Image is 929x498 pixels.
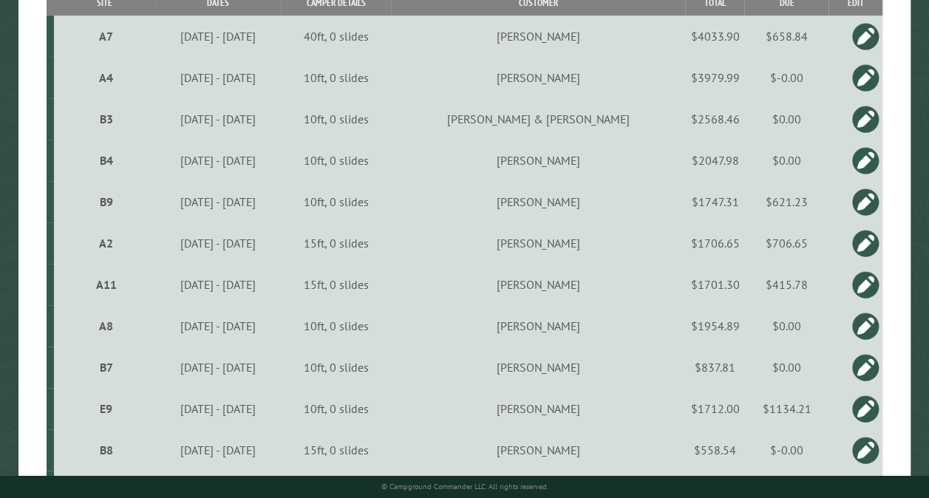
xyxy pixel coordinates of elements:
div: A4 [60,70,153,85]
td: $0.00 [744,305,828,347]
div: [DATE] - [DATE] [157,236,279,250]
td: $1706.65 [685,222,744,264]
td: 15ft, 0 slides [281,222,390,264]
div: [DATE] - [DATE] [157,112,279,126]
td: [PERSON_NAME] [391,305,686,347]
div: [DATE] - [DATE] [157,277,279,292]
td: $2047.98 [685,140,744,181]
td: [PERSON_NAME] [391,222,686,264]
td: $1712.00 [685,388,744,429]
td: $415.78 [744,264,828,305]
td: $0.00 [744,98,828,140]
td: [PERSON_NAME] [391,429,686,471]
td: 10ft, 0 slides [281,57,390,98]
td: $0.00 [744,347,828,388]
div: A2 [60,236,153,250]
div: B8 [60,443,153,457]
td: 10ft, 0 slides [281,347,390,388]
td: [PERSON_NAME] [391,388,686,429]
div: [DATE] - [DATE] [157,29,279,44]
div: B4 [60,153,153,168]
div: A11 [60,277,153,292]
div: [DATE] - [DATE] [157,194,279,209]
td: 10ft, 0 slides [281,181,390,222]
td: $2568.46 [685,98,744,140]
td: [PERSON_NAME] [391,57,686,98]
td: [PERSON_NAME] [391,16,686,57]
td: $-0.00 [744,429,828,471]
td: 10ft, 0 slides [281,140,390,181]
td: [PERSON_NAME] [391,181,686,222]
td: $1747.31 [685,181,744,222]
td: [PERSON_NAME] & [PERSON_NAME] [391,98,686,140]
td: 15ft, 0 slides [281,429,390,471]
td: 10ft, 0 slides [281,305,390,347]
div: [DATE] - [DATE] [157,318,279,333]
td: $558.54 [685,429,744,471]
td: [PERSON_NAME] [391,264,686,305]
td: [PERSON_NAME] [391,140,686,181]
td: $706.65 [744,222,828,264]
td: $0.00 [744,140,828,181]
td: 10ft, 0 slides [281,98,390,140]
td: [PERSON_NAME] [391,347,686,388]
td: $4033.90 [685,16,744,57]
div: [DATE] - [DATE] [157,70,279,85]
div: B9 [60,194,153,209]
small: © Campground Commander LLC. All rights reserved. [381,482,548,491]
td: $837.81 [685,347,744,388]
td: $-0.00 [744,57,828,98]
div: [DATE] - [DATE] [157,401,279,416]
div: A7 [60,29,153,44]
div: [DATE] - [DATE] [157,360,279,375]
div: B3 [60,112,153,126]
div: [DATE] - [DATE] [157,443,279,457]
td: $621.23 [744,181,828,222]
td: $1954.89 [685,305,744,347]
td: $1701.30 [685,264,744,305]
td: $3979.99 [685,57,744,98]
td: $1134.21 [744,388,828,429]
div: B7 [60,360,153,375]
td: 15ft, 0 slides [281,264,390,305]
td: 10ft, 0 slides [281,388,390,429]
div: [DATE] - [DATE] [157,153,279,168]
div: E9 [60,401,153,416]
div: A8 [60,318,153,333]
td: $658.84 [744,16,828,57]
td: 40ft, 0 slides [281,16,390,57]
